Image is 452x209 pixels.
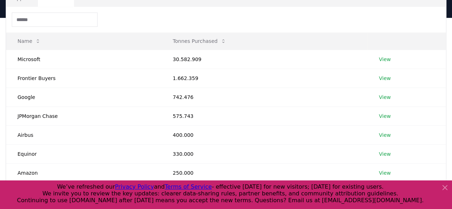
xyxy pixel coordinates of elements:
td: JPMorgan Chase [6,106,161,125]
td: Microsoft [6,50,161,69]
a: View [379,150,391,158]
td: 400.000 [161,125,367,144]
a: View [379,113,391,120]
a: View [379,169,391,176]
a: View [379,56,391,63]
td: Google [6,88,161,106]
td: 330.000 [161,144,367,163]
a: View [379,75,391,82]
a: View [379,94,391,101]
td: Equinor [6,144,161,163]
td: Amazon [6,163,161,182]
td: 1.662.359 [161,69,367,88]
td: Airbus [6,125,161,144]
td: 250.000 [161,163,367,182]
td: 30.582.909 [161,50,367,69]
a: View [379,131,391,139]
td: 742.476 [161,88,367,106]
button: Tonnes Purchased [167,34,232,48]
button: Name [12,34,46,48]
td: Frontier Buyers [6,69,161,88]
td: 575.743 [161,106,367,125]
